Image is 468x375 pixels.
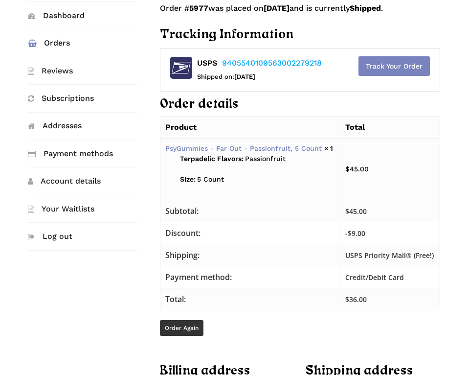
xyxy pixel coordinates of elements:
[345,165,369,173] bdi: 45.00
[28,1,152,265] nav: Account pages
[264,3,290,13] mark: [DATE]
[340,222,440,244] td: -
[160,288,340,310] th: Total:
[28,113,137,140] a: Addresses
[234,73,255,80] strong: [DATE]
[222,58,322,68] a: 9405540109563002279218
[170,57,192,79] img: usps.png
[348,229,365,238] span: 9.00
[28,195,137,222] a: Your Waitlists
[345,295,349,304] span: $
[324,144,333,152] strong: × 1
[189,3,208,13] mark: 5977
[28,140,137,167] a: Payment methods
[160,1,440,27] p: Order # was placed on and is currently .
[197,70,322,84] div: Shipped on:
[28,29,137,56] a: Orders
[180,154,335,174] p: Passionfruit
[160,96,440,113] h2: Order details
[340,117,440,139] th: Total
[160,320,203,336] a: Order again
[180,154,244,164] strong: Terpadelic Flavors:
[345,165,350,173] span: $
[348,229,352,238] span: $
[180,174,335,195] p: 5 Count
[160,244,340,266] th: Shipping:
[28,85,137,112] a: Subscriptions
[28,2,137,29] a: Dashboard
[28,167,137,194] a: Account details
[160,266,340,288] th: Payment method:
[340,244,440,266] td: USPS Priority Mail® (Free!)
[345,295,367,304] span: 36.00
[340,266,440,288] td: Credit/Debit Card
[345,207,349,216] span: $
[160,117,340,139] th: Product
[28,223,137,250] a: Log out
[180,174,196,185] strong: Size:
[160,222,340,244] th: Discount:
[165,144,322,152] a: PsyGummies - Far Out - Passionfruit, 5 Count
[345,207,367,216] span: 45.00
[160,200,340,222] th: Subtotal:
[28,57,137,84] a: Reviews
[160,27,440,44] h2: Tracking Information
[197,58,217,68] strong: USPS
[350,3,381,13] mark: Shipped
[358,56,430,76] a: Track Your Order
